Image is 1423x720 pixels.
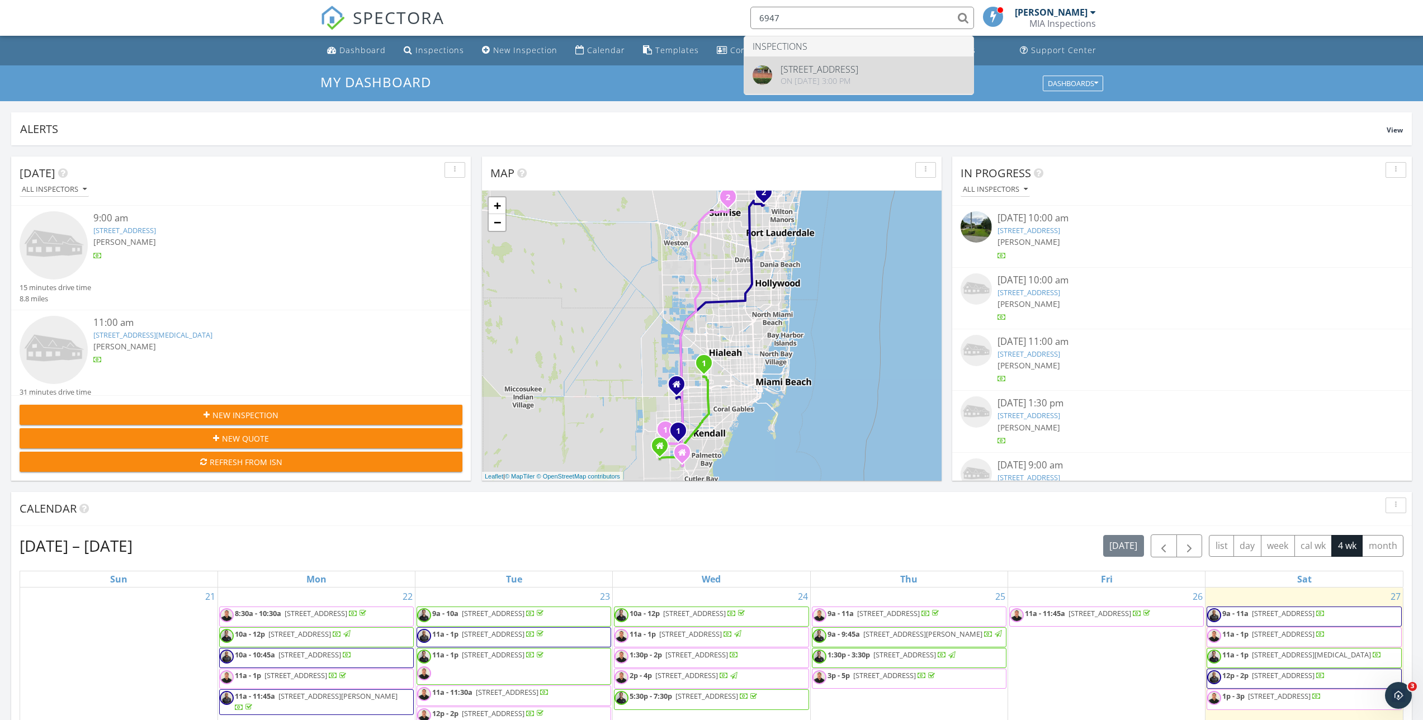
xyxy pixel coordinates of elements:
[614,670,628,684] img: screen_shot_20191219_at_12.59.41_pm.png
[873,650,936,660] span: [STREET_ADDRESS]
[20,501,77,516] span: Calendar
[812,607,1006,627] a: 9a - 11a [STREET_ADDRESS]
[417,648,611,685] a: 11a - 1p [STREET_ADDRESS]
[432,608,458,618] span: 9a - 10a
[268,629,331,639] span: [STREET_ADDRESS]
[961,211,1403,261] a: [DATE] 10:00 am [STREET_ADDRESS] [PERSON_NAME]
[1252,629,1315,639] span: [STREET_ADDRESS]
[812,669,1006,689] a: 3p - 5p [STREET_ADDRESS]
[961,335,1403,385] a: [DATE] 11:00 am [STREET_ADDRESS] [PERSON_NAME]
[432,708,546,718] a: 12p - 2p [STREET_ADDRESS]
[220,650,234,664] img: img_3910_large.jpeg
[220,691,234,705] img: img_3910_large.jpeg
[212,409,278,421] span: New Inspection
[235,629,265,639] span: 10a - 12p
[571,40,630,61] a: Calendar
[93,225,156,235] a: [STREET_ADDRESS]
[744,56,973,94] a: [STREET_ADDRESS] On [DATE] 3:00 pm
[93,330,212,340] a: [STREET_ADDRESS][MEDICAL_DATA]
[1009,607,1204,627] a: 11a - 11:45a [STREET_ADDRESS]
[961,458,1403,508] a: [DATE] 9:00 am [STREET_ADDRESS] [PERSON_NAME]
[1207,607,1402,627] a: 9a - 11a [STREET_ADDRESS]
[828,608,854,618] span: 9a - 11a
[1233,535,1261,557] button: day
[961,182,1030,197] button: All Inspectors
[20,182,89,197] button: All Inspectors
[853,670,916,680] span: [STREET_ADDRESS]
[417,687,431,701] img: screen_shot_20191219_at_12.59.41_pm.png
[730,45,767,55] div: Contacts
[1010,608,1024,622] img: screen_shot_20191219_at_12.59.41_pm.png
[235,670,261,680] span: 11a - 1p
[1252,650,1371,660] span: [STREET_ADDRESS][MEDICAL_DATA]
[677,384,683,391] div: 12423 SW 10 ST, Miami FL 33184
[1015,40,1101,61] a: Support Center
[20,316,88,384] img: house-placeholder-square-ca63347ab8c70e15b013bc22427d3df0f7f082c62ce06d78aee8ec4e70df452f.jpg
[663,427,668,434] i: 1
[961,165,1031,181] span: In Progress
[235,691,398,712] a: 11a - 11:45a [STREET_ADDRESS][PERSON_NAME]
[1387,125,1403,135] span: View
[857,608,920,618] span: [STREET_ADDRESS]
[997,458,1367,472] div: [DATE] 9:00 am
[235,650,352,660] a: 10a - 10:45a [STREET_ADDRESS]
[20,293,91,304] div: 8.8 miles
[997,225,1060,235] a: [STREET_ADDRESS]
[961,458,992,490] img: house-placeholder-square-ca63347ab8c70e15b013bc22427d3df0f7f082c62ce06d78aee8ec4e70df452f.jpg
[1294,535,1332,557] button: cal wk
[264,670,327,680] span: [STREET_ADDRESS]
[764,192,770,198] div: 215 Lake Pointe Dr Unit 210, Oakland Park, FL 33309
[997,422,1060,433] span: [PERSON_NAME]
[417,650,431,664] img: img_3898_large.jpeg
[863,629,982,639] span: [STREET_ADDRESS][PERSON_NAME]
[462,608,524,618] span: [STREET_ADDRESS]
[1222,670,1249,680] span: 12p - 2p
[728,197,735,203] div: 3860 NW 90th Way, Sunrise, FL 33351
[537,473,620,480] a: © OpenStreetMap contributors
[485,473,503,480] a: Leaflet
[750,7,974,29] input: Search everything...
[997,273,1367,287] div: [DATE] 10:00 am
[432,687,472,697] span: 11a - 11:30a
[1207,670,1221,684] img: img_3910_large.jpeg
[432,708,458,718] span: 12p - 2p
[812,670,826,684] img: screen_shot_20191219_at_12.59.41_pm.png
[1190,588,1205,605] a: Go to September 26, 2025
[614,691,628,705] img: img_3898_large.jpeg
[1207,648,1402,668] a: 11a - 1p [STREET_ADDRESS][MEDICAL_DATA]
[505,473,535,480] a: © MapTiler
[462,650,524,660] span: [STREET_ADDRESS]
[997,287,1060,297] a: [STREET_ADDRESS]
[702,360,706,368] i: 1
[655,670,718,680] span: [STREET_ADDRESS]
[997,299,1060,309] span: [PERSON_NAME]
[726,194,730,202] i: 2
[29,456,453,468] div: Refresh from ISN
[1207,669,1402,689] a: 12p - 2p [STREET_ADDRESS]
[1222,691,1321,701] a: 1p - 3p [STREET_ADDRESS]
[235,608,281,618] span: 8:30a - 10:30a
[614,650,628,664] img: screen_shot_20191219_at_12.59.41_pm.png
[353,6,445,29] span: SPECTORA
[235,608,368,618] a: 8:30a - 10:30a [STREET_ADDRESS]
[219,648,414,668] a: 10a - 10:45a [STREET_ADDRESS]
[630,650,739,660] a: 1:30p - 2p [STREET_ADDRESS]
[1043,75,1103,91] button: Dashboards
[828,650,870,660] span: 1:30p - 3:30p
[1207,691,1221,705] img: screen_shot_20191219_at_12.59.41_pm.png
[1362,535,1403,557] button: month
[1222,608,1249,618] span: 9a - 11a
[20,405,462,425] button: New Inspection
[432,687,549,697] a: 11a - 11:30a [STREET_ADDRESS]
[219,669,414,689] a: 11a - 1p [STREET_ADDRESS]
[828,670,937,680] a: 3p - 5p [STREET_ADDRESS]
[630,608,747,618] a: 10a - 12p [STREET_ADDRESS]
[219,689,414,714] a: 11a - 11:45a [STREET_ADDRESS][PERSON_NAME]
[997,396,1367,410] div: [DATE] 1:30 pm
[1207,629,1221,643] img: screen_shot_20191219_at_12.59.41_pm.png
[675,691,738,701] span: [STREET_ADDRESS]
[1048,79,1098,87] div: Dashboards
[997,472,1060,482] a: [STREET_ADDRESS]
[614,648,809,668] a: 1:30p - 2p [STREET_ADDRESS]
[614,629,628,643] img: screen_shot_20191219_at_12.59.41_pm.png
